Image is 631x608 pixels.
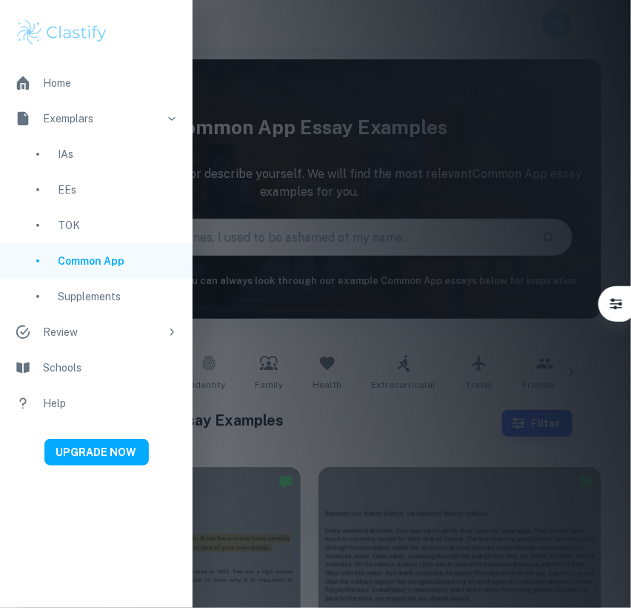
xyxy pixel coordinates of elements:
[43,110,160,127] div: Exemplars
[58,288,178,305] div: Supplements
[43,395,178,412] div: Help
[43,360,178,376] div: Schools
[44,439,149,466] button: UPGRADE NOW
[43,324,160,340] div: Review
[15,18,109,47] img: Clastify logo
[601,289,631,319] button: Filter
[58,217,178,234] div: TOK
[58,253,178,269] div: Common App
[43,75,178,91] div: Home
[58,146,178,162] div: IAs
[58,182,178,198] div: EEs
